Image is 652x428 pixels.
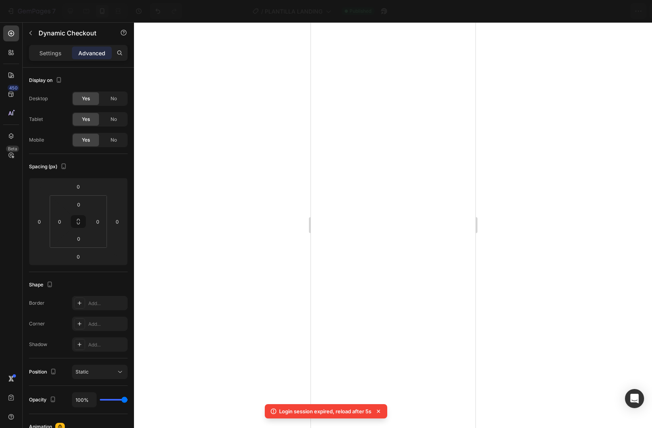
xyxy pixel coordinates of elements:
div: Undo/Redo [150,3,182,19]
div: Add... [88,300,126,307]
span: Static [76,369,89,375]
div: Add... [88,321,126,328]
input: 0 [111,216,123,228]
p: Login session expired, reload after 5s [279,407,371,415]
div: Corner [29,320,45,327]
button: Publish [599,3,633,19]
span: Save [576,8,590,15]
div: Beta [6,146,19,152]
input: 0 [70,251,86,263]
span: Yes [82,136,90,144]
button: 1 product assigned [490,3,567,19]
div: Opacity [29,395,58,405]
input: 0px [92,216,104,228]
input: 0px [71,198,87,210]
div: Display on [29,75,64,86]
span: No [111,95,117,102]
div: Add... [88,341,126,348]
div: Desktop [29,95,48,102]
span: / [261,7,263,16]
span: Yes [82,116,90,123]
div: Mobile [29,136,44,144]
p: Advanced [78,49,105,57]
span: 1 product assigned [497,7,549,16]
div: Publish [606,7,626,16]
div: Open Intercom Messenger [625,389,644,408]
input: 0px [54,216,66,228]
div: Shape [29,280,54,290]
iframe: Design area [311,22,475,428]
button: 7 [3,3,59,19]
p: Dynamic Checkout [39,28,106,38]
button: Static [72,365,128,379]
div: Position [29,367,58,377]
input: 0px [71,233,87,245]
input: 0 [33,216,45,228]
p: 7 [52,6,56,16]
span: Published [349,8,371,15]
div: 450 [8,85,19,91]
div: Border [29,300,45,307]
div: Shadow [29,341,47,348]
p: Settings [39,49,62,57]
span: Yes [82,95,90,102]
input: Auto [72,393,96,407]
span: No [111,136,117,144]
button: Save [570,3,596,19]
div: Tablet [29,116,43,123]
div: Spacing (px) [29,161,68,172]
span: No [111,116,117,123]
span: PLANTILLA LANDING [265,7,322,16]
input: 0 [70,181,86,193]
